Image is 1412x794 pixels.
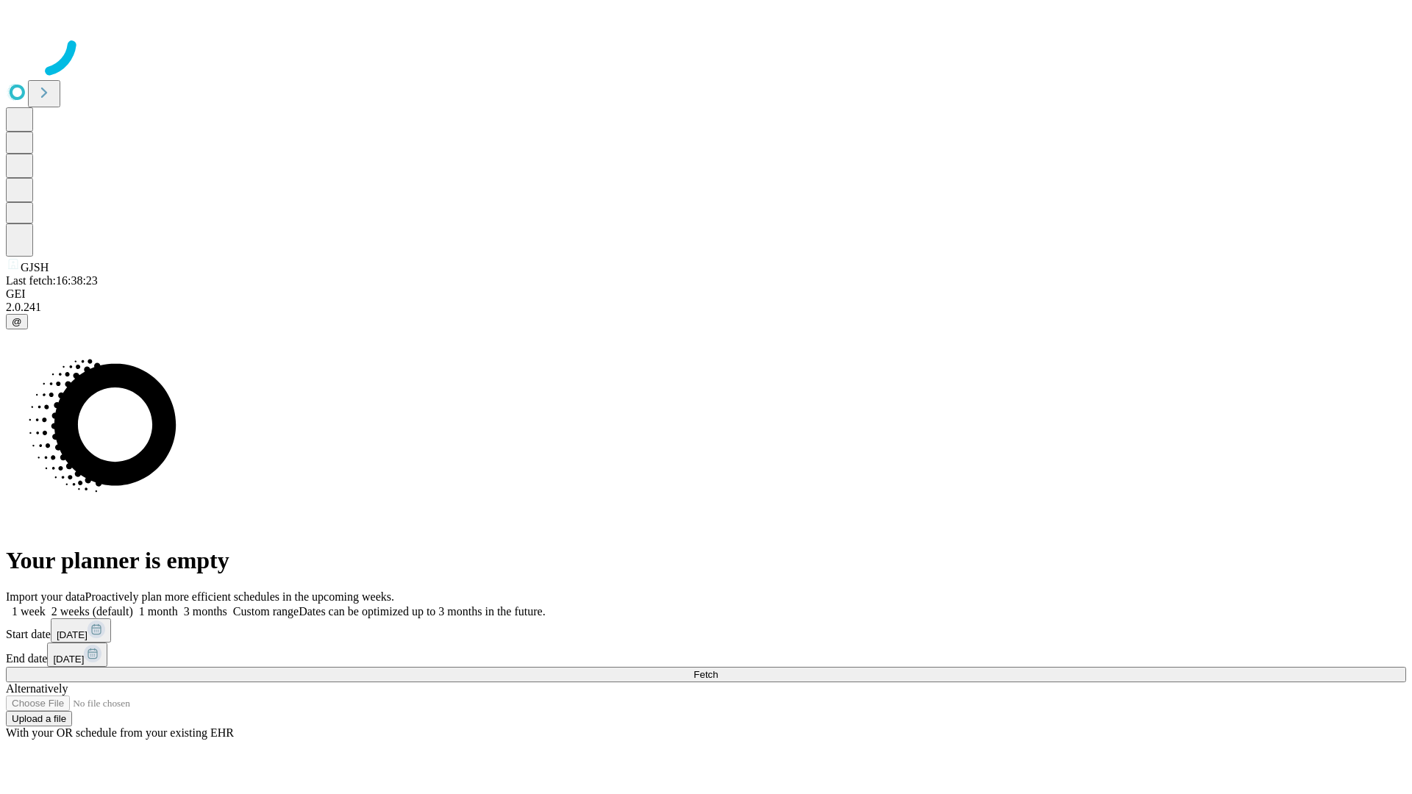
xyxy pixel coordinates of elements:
[6,590,85,603] span: Import your data
[6,287,1406,301] div: GEI
[184,605,227,618] span: 3 months
[6,682,68,695] span: Alternatively
[6,726,234,739] span: With your OR schedule from your existing EHR
[51,618,111,643] button: [DATE]
[6,547,1406,574] h1: Your planner is empty
[299,605,545,618] span: Dates can be optimized up to 3 months in the future.
[233,605,299,618] span: Custom range
[51,605,133,618] span: 2 weeks (default)
[693,669,718,680] span: Fetch
[12,605,46,618] span: 1 week
[53,654,84,665] span: [DATE]
[6,711,72,726] button: Upload a file
[12,316,22,327] span: @
[57,629,88,640] span: [DATE]
[6,667,1406,682] button: Fetch
[6,301,1406,314] div: 2.0.241
[6,274,98,287] span: Last fetch: 16:38:23
[139,605,178,618] span: 1 month
[47,643,107,667] button: [DATE]
[6,314,28,329] button: @
[21,261,49,273] span: GJSH
[85,590,394,603] span: Proactively plan more efficient schedules in the upcoming weeks.
[6,643,1406,667] div: End date
[6,618,1406,643] div: Start date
